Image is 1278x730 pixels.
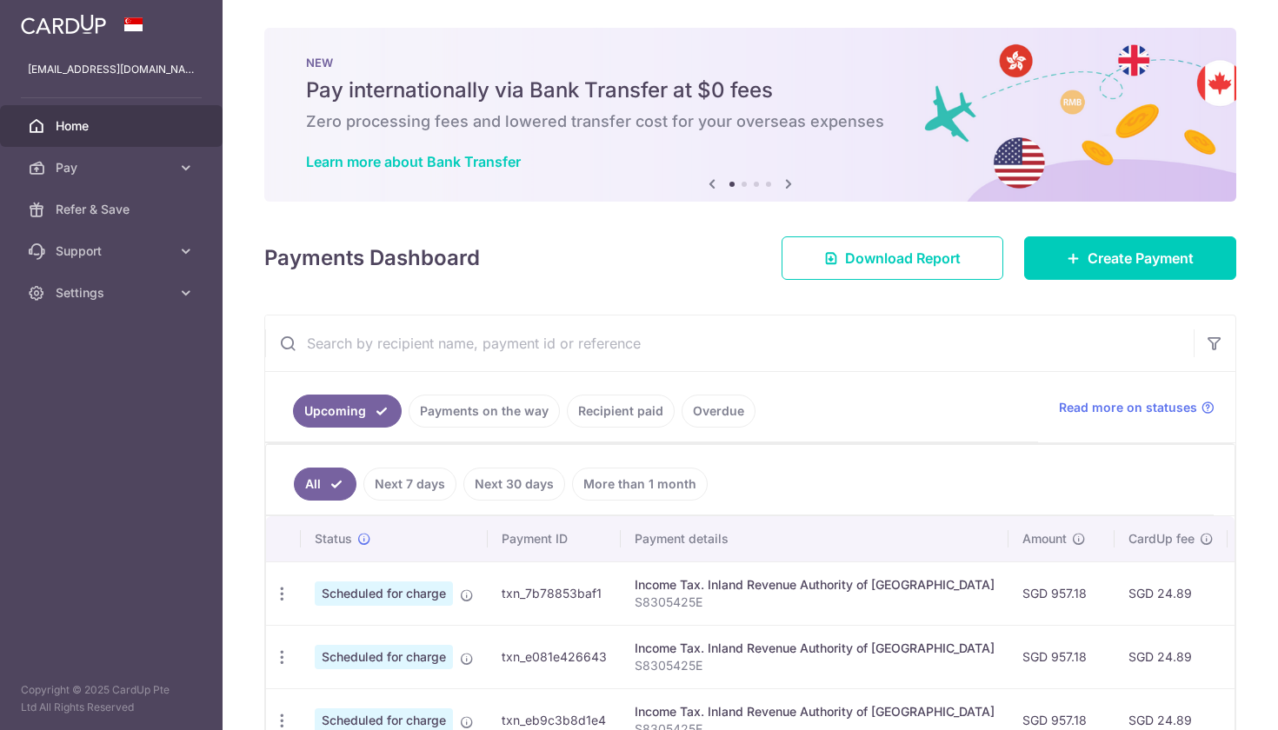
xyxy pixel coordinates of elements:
[409,395,560,428] a: Payments on the way
[1008,561,1115,625] td: SGD 957.18
[635,703,995,720] div: Income Tax. Inland Revenue Authority of [GEOGRAPHIC_DATA]
[1024,236,1236,280] a: Create Payment
[315,530,352,547] span: Status
[463,468,565,501] a: Next 30 days
[1088,248,1194,269] span: Create Payment
[1008,625,1115,688] td: SGD 957.18
[635,640,995,657] div: Income Tax. Inland Revenue Authority of [GEOGRAPHIC_DATA]
[56,242,170,260] span: Support
[294,468,356,501] a: All
[315,645,453,669] span: Scheduled for charge
[621,516,1008,561] th: Payment details
[363,468,456,501] a: Next 7 days
[306,111,1195,132] h6: Zero processing fees and lowered transfer cost for your overseas expenses
[264,28,1236,202] img: Bank transfer banner
[1128,530,1195,547] span: CardUp fee
[1115,625,1228,688] td: SGD 24.89
[567,395,675,428] a: Recipient paid
[782,236,1003,280] a: Download Report
[635,594,995,611] p: S8305425E
[635,576,995,594] div: Income Tax. Inland Revenue Authority of [GEOGRAPHIC_DATA]
[56,284,170,302] span: Settings
[306,56,1195,70] p: NEW
[488,625,621,688] td: txn_e081e426643
[1115,561,1228,625] td: SGD 24.89
[572,468,708,501] a: More than 1 month
[293,395,402,428] a: Upcoming
[21,14,106,35] img: CardUp
[264,242,480,274] h4: Payments Dashboard
[56,201,170,218] span: Refer & Save
[1022,530,1067,547] span: Amount
[488,561,621,625] td: txn_7b78853baf1
[56,117,170,135] span: Home
[682,395,755,428] a: Overdue
[488,516,621,561] th: Payment ID
[845,248,961,269] span: Download Report
[635,657,995,674] p: S8305425E
[28,61,195,78] p: [EMAIL_ADDRESS][DOMAIN_NAME]
[315,581,453,606] span: Scheduled for charge
[306,153,521,170] a: Learn more about Bank Transfer
[306,76,1195,104] h5: Pay internationally via Bank Transfer at $0 fees
[1059,399,1197,416] span: Read more on statuses
[265,315,1194,371] input: Search by recipient name, payment id or reference
[56,159,170,176] span: Pay
[1059,399,1215,416] a: Read more on statuses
